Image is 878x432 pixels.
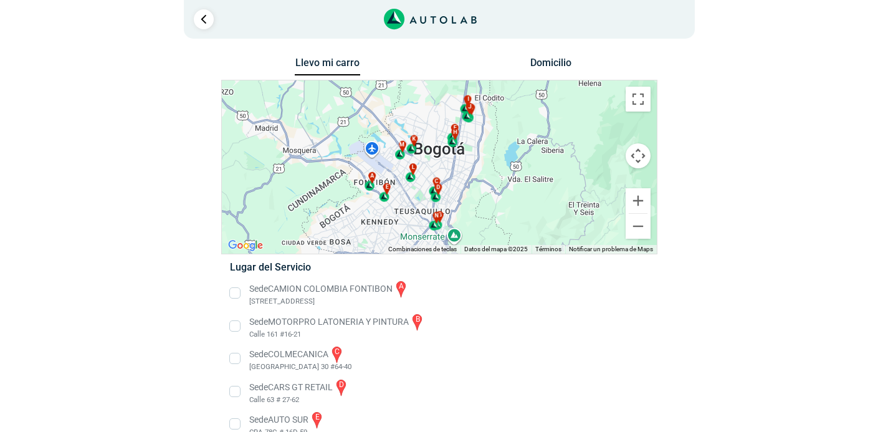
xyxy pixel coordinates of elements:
a: Notificar un problema de Maps [569,246,653,252]
span: i [467,95,469,104]
span: j [468,103,471,112]
span: k [412,135,416,144]
button: Domicilio [518,57,583,75]
button: Reducir [626,214,651,239]
span: e [385,183,388,192]
button: Cambiar a la vista en pantalla completa [626,87,651,112]
span: a [370,172,374,181]
span: m [399,141,404,150]
a: Abre esta zona en Google Maps (se abre en una nueva ventana) [225,238,266,254]
button: Controles de visualización del mapa [626,143,651,168]
span: Datos del mapa ©2025 [464,246,528,252]
a: Ir al paso anterior [194,9,214,29]
span: l [411,163,414,172]
a: Términos (se abre en una nueva pestaña) [535,246,561,252]
button: Llevo mi carro [295,57,360,76]
span: c [434,178,438,186]
img: Google [225,238,266,254]
span: g [437,211,441,220]
button: Ampliar [626,188,651,213]
span: h [453,128,457,137]
h5: Lugar del Servicio [230,261,648,273]
span: d [436,183,440,192]
span: n [434,212,438,221]
button: Combinaciones de teclas [388,245,457,254]
a: Link al sitio de autolab [384,12,477,24]
span: f [453,124,456,133]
